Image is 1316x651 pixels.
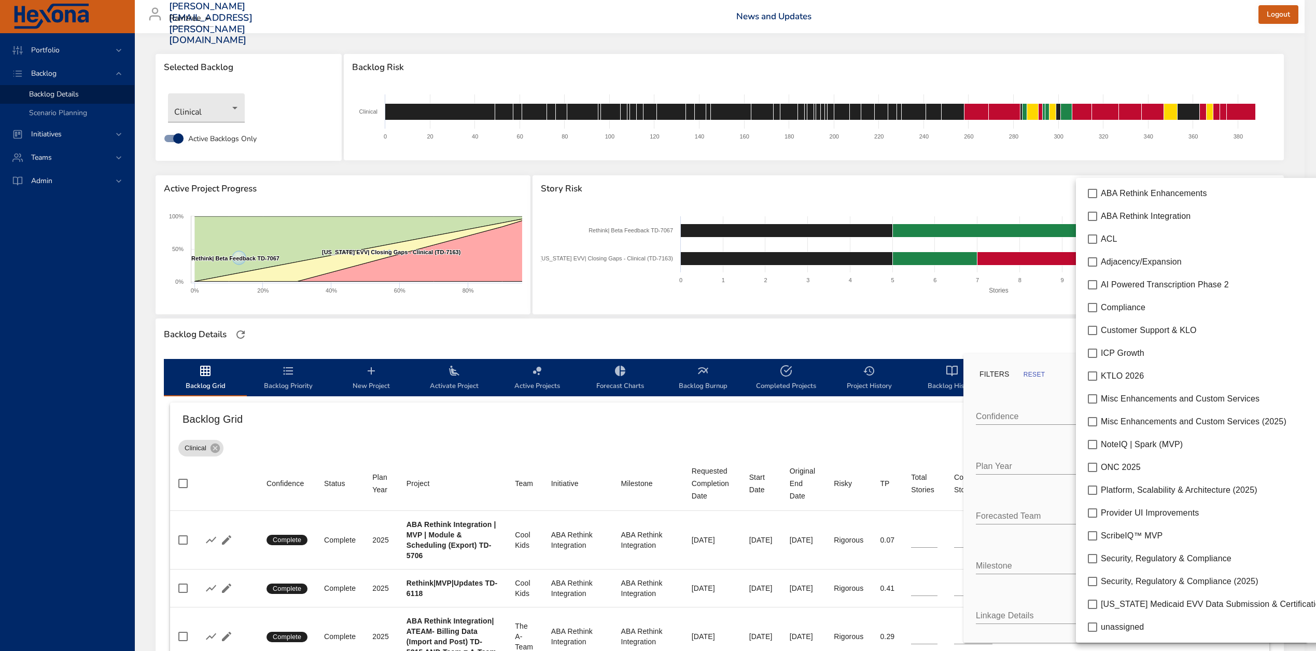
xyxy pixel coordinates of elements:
[1101,508,1199,517] span: Provider UI Improvements
[1101,577,1258,586] span: Security, Regulatory & Compliance (2025)
[1101,371,1144,380] span: KTLO 2026
[1101,531,1163,540] span: ScribeIQ™ MVP
[1101,440,1183,449] span: NoteIQ | Spark (MVP)
[1101,280,1229,289] span: AI Powered Transcription Phase 2
[1101,417,1286,426] span: Misc Enhancements and Custom Services (2025)
[1101,622,1144,631] span: unassigned
[1101,257,1182,266] span: Adjacency/Expansion
[1101,212,1191,220] span: ABA Rethink Integration
[1101,349,1144,357] span: ICP Growth
[1101,554,1231,563] span: Security, Regulatory & Compliance
[1101,394,1259,403] span: Misc Enhancements and Custom Services
[1101,303,1145,312] span: Compliance
[1101,486,1257,494] span: Platform, Scalability & Architecture (2025)
[1101,326,1197,335] span: Customer Support & KLO
[1101,234,1117,243] span: ACL
[1101,189,1207,198] span: ABA Rethink Enhancements
[1101,463,1141,472] span: ONC 2025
